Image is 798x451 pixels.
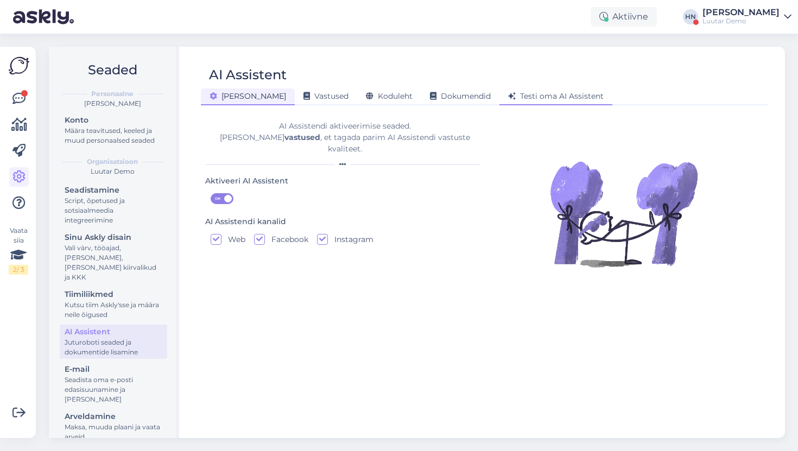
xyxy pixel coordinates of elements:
[58,60,167,80] h2: Seaded
[65,411,162,422] div: Arveldamine
[91,89,134,99] b: Personaalne
[9,265,28,275] div: 2 / 3
[65,289,162,300] div: Tiimiliikmed
[65,338,162,357] div: Juturoboti seaded ja dokumentide lisamine
[205,120,484,155] div: AI Assistendi aktiveerimise seaded. [PERSON_NAME] , et tagada parim AI Assistendi vastuste kvalit...
[60,113,167,147] a: KontoMäära teavitused, keeled ja muud personaalsed seaded
[430,91,491,101] span: Dokumendid
[60,287,167,321] a: TiimiliikmedKutsu tiim Askly'sse ja määra neile õigused
[60,230,167,284] a: Sinu Askly disainVali värv, tööajad, [PERSON_NAME], [PERSON_NAME] kiirvalikud ja KKK
[65,196,162,225] div: Script, õpetused ja sotsiaalmeedia integreerimine
[65,232,162,243] div: Sinu Askly disain
[205,216,286,228] div: AI Assistendi kanalid
[9,55,29,76] img: Askly Logo
[702,8,780,17] div: [PERSON_NAME]
[209,65,287,85] div: AI Assistent
[60,409,167,443] a: ArveldamineMaksa, muuda plaani ja vaata arveid
[65,243,162,282] div: Vali värv, tööajad, [PERSON_NAME], [PERSON_NAME] kiirvalikud ja KKK
[303,91,349,101] span: Vastused
[58,167,167,176] div: Luutar Demo
[60,362,167,406] a: E-mailSeadista oma e-posti edasisuunamine ja [PERSON_NAME]
[58,99,167,109] div: [PERSON_NAME]
[265,234,308,245] label: Facebook
[683,9,698,24] div: HN
[65,364,162,375] div: E-mail
[87,157,138,167] b: Organisatsioon
[221,234,245,245] label: Web
[65,422,162,442] div: Maksa, muuda plaani ja vaata arveid
[366,91,413,101] span: Koduleht
[591,7,657,27] div: Aktiivne
[65,185,162,196] div: Seadistamine
[702,8,791,26] a: [PERSON_NAME]Luutar Demo
[65,126,162,145] div: Määra teavitused, keeled ja muud personaalsed seaded
[328,234,373,245] label: Instagram
[548,138,700,290] img: Illustration
[508,91,604,101] span: Testi oma AI Assistent
[60,325,167,359] a: AI AssistentJuturoboti seaded ja dokumentide lisamine
[210,91,286,101] span: [PERSON_NAME]
[65,115,162,126] div: Konto
[284,132,320,142] b: vastused
[9,226,28,275] div: Vaata siia
[205,175,288,187] div: Aktiveeri AI Assistent
[65,326,162,338] div: AI Assistent
[60,183,167,227] a: SeadistamineScript, õpetused ja sotsiaalmeedia integreerimine
[65,375,162,404] div: Seadista oma e-posti edasisuunamine ja [PERSON_NAME]
[702,17,780,26] div: Luutar Demo
[211,194,224,204] span: ON
[65,300,162,320] div: Kutsu tiim Askly'sse ja määra neile õigused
